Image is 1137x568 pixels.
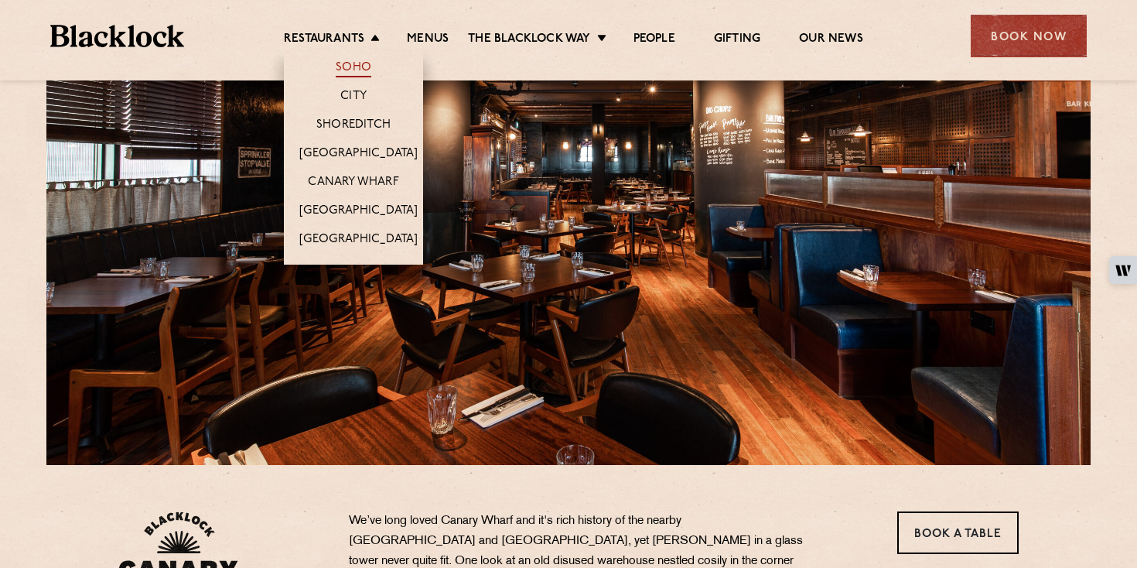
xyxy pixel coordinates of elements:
div: Book Now [971,15,1087,57]
a: People [633,32,675,49]
a: Restaurants [284,32,364,49]
a: Gifting [714,32,760,49]
a: [GEOGRAPHIC_DATA] [299,146,418,163]
a: Menus [407,32,449,49]
a: City [340,89,367,106]
a: [GEOGRAPHIC_DATA] [299,204,418,221]
a: Shoreditch [316,118,391,135]
a: Soho [336,60,371,77]
img: BL_Textured_Logo-footer-cropped.svg [50,25,184,47]
a: Book a Table [897,512,1019,554]
a: The Blacklock Way [468,32,590,49]
a: Canary Wharf [308,175,398,192]
a: [GEOGRAPHIC_DATA] [299,232,418,249]
a: Our News [799,32,863,49]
